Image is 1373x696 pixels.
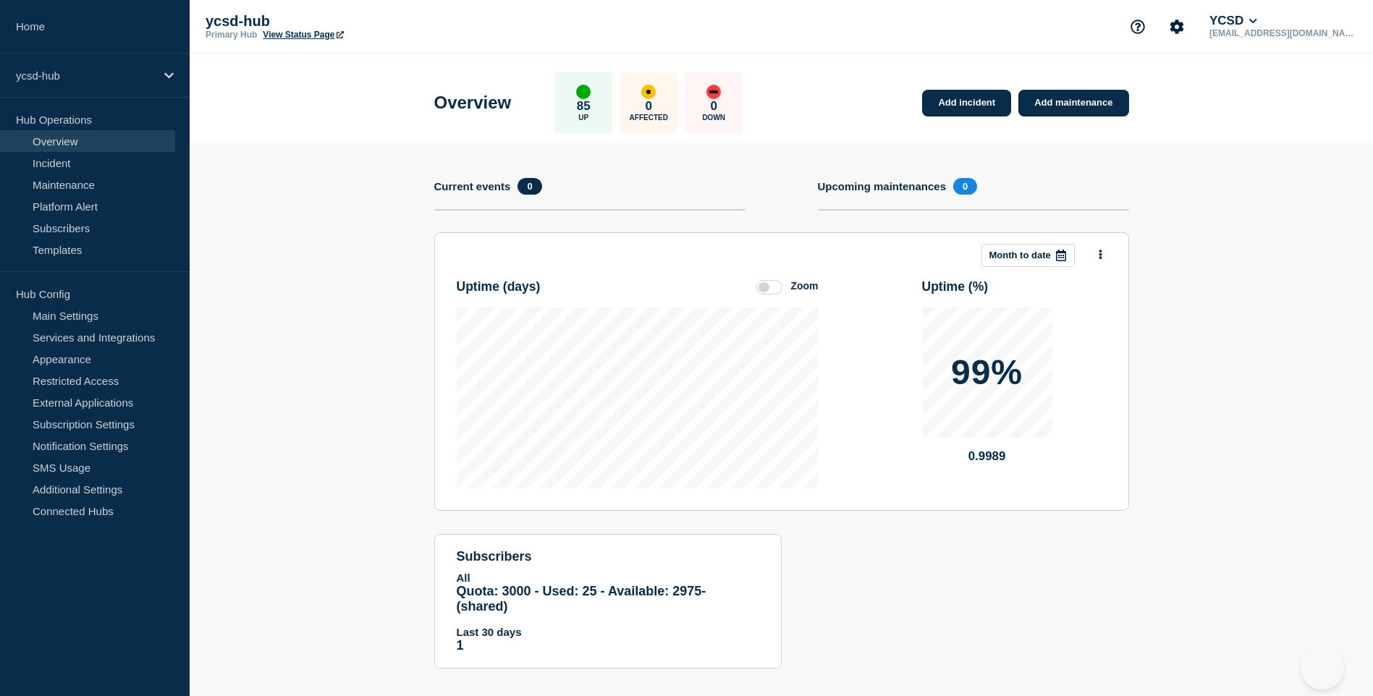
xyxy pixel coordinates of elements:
iframe: Help Scout Beacon - Open [1301,646,1344,689]
div: affected [641,85,656,99]
span: 0 [953,178,977,195]
span: Quota: 3000 - Used: 25 - Available: 2975 - (shared) [457,584,706,614]
h1: Overview [434,93,512,113]
p: 99% [951,355,1023,390]
button: YCSD [1207,14,1260,28]
div: down [706,85,721,99]
div: Zoom [790,280,818,292]
p: 0 [646,99,652,114]
p: 1 [457,638,759,653]
p: 85 [577,99,591,114]
p: 0 [711,99,717,114]
p: [EMAIL_ADDRESS][DOMAIN_NAME] [1207,28,1357,38]
h4: Current events [434,180,511,192]
p: Primary Hub [206,30,257,40]
p: 0.9989 [922,449,1052,464]
button: Month to date [981,244,1075,267]
h3: Uptime ( days ) [457,279,541,294]
h4: Upcoming maintenances [818,180,947,192]
a: Add incident [922,90,1011,116]
a: View Status Page [263,30,343,40]
span: 0 [517,178,541,195]
p: Up [578,114,588,122]
button: Support [1123,12,1153,42]
h4: subscribers [457,549,759,564]
p: All [457,572,759,584]
p: Affected [630,114,668,122]
p: ycsd-hub [206,13,495,30]
button: Account settings [1162,12,1192,42]
a: Add maintenance [1018,90,1128,116]
h3: Uptime ( % ) [922,279,989,294]
p: Down [702,114,725,122]
div: up [576,85,591,99]
p: ycsd-hub [16,69,155,82]
p: Last 30 days [457,626,759,638]
p: Month to date [989,250,1051,260]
